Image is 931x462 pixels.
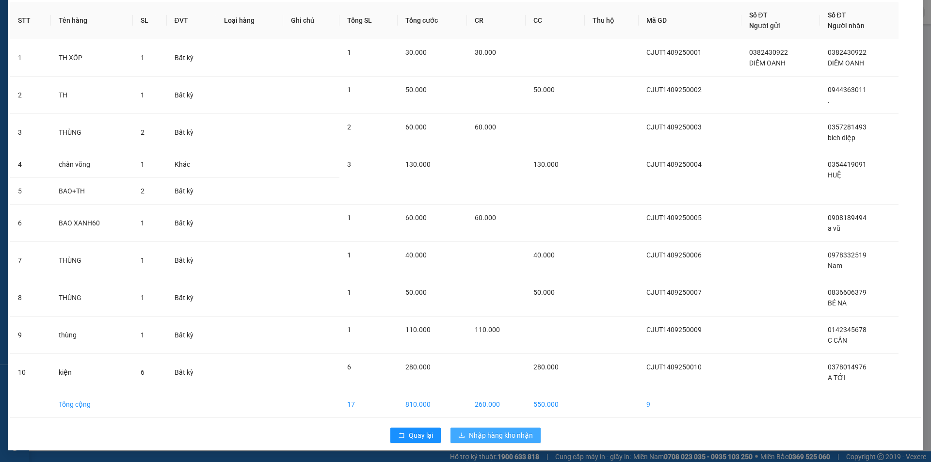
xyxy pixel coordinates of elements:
td: Tổng cộng [51,391,133,418]
td: 2 [10,77,51,114]
td: 6 [10,205,51,242]
td: BAO XANH60 [51,205,133,242]
span: DIỄM OANH [749,59,786,67]
td: Bất kỳ [167,317,217,354]
span: 6 [347,363,351,371]
th: STT [10,2,51,39]
span: 60.000 [475,214,496,222]
span: CJUT1409250002 [646,86,702,94]
td: THÙNG [51,242,133,279]
td: 9 [639,391,741,418]
span: 0836606379 [828,288,867,296]
span: 1 [347,288,351,296]
span: 60.000 [475,123,496,131]
span: 1 [347,86,351,94]
span: CJUT1409250007 [646,288,702,296]
span: DIỄM OANH [828,59,864,67]
td: 17 [339,391,398,418]
span: 50.000 [405,86,427,94]
span: 1 [347,251,351,259]
span: Số ĐT [828,11,846,19]
td: THÙNG [51,279,133,317]
td: THÙNG [51,114,133,151]
span: 1 [347,48,351,56]
span: 2 [141,187,144,195]
td: Khác [167,151,217,178]
td: Bất kỳ [167,242,217,279]
td: kiện [51,354,133,391]
span: 1 [141,294,144,302]
span: 280.000 [533,363,559,371]
th: ĐVT [167,2,217,39]
td: Bất kỳ [167,114,217,151]
button: rollbackQuay lại [390,428,441,443]
td: chân võng [51,151,133,178]
th: Tổng SL [339,2,398,39]
span: CJUT1409250004 [646,160,702,168]
span: 110.000 [405,326,431,334]
td: 4 [10,151,51,178]
th: SL [133,2,166,39]
td: Bất kỳ [167,279,217,317]
td: TH XỐP [51,39,133,77]
td: Bất kỳ [167,39,217,77]
span: CJUT1409250003 [646,123,702,131]
td: 8 [10,279,51,317]
td: Bất kỳ [167,178,217,205]
button: downloadNhập hàng kho nhận [450,428,541,443]
span: 2 [141,128,144,136]
th: Tổng cước [398,2,467,39]
span: 6 [141,368,144,376]
span: . [828,96,830,104]
span: 130.000 [533,160,559,168]
span: Nam [828,262,842,270]
span: 3 [347,160,351,168]
td: 550.000 [526,391,585,418]
td: BAO+TH [51,178,133,205]
span: 1 [141,256,144,264]
span: 1 [141,331,144,339]
th: Ghi chú [283,2,339,39]
span: rollback [398,432,405,440]
span: 50.000 [533,86,555,94]
th: Tên hàng [51,2,133,39]
span: 280.000 [405,363,431,371]
span: bích diệp [828,134,855,142]
span: 50.000 [405,288,427,296]
td: Bất kỳ [167,205,217,242]
span: 1 [141,219,144,227]
span: a vũ [828,224,840,232]
span: 40.000 [405,251,427,259]
td: thùng [51,317,133,354]
span: 0382430922 [749,48,788,56]
span: 30.000 [475,48,496,56]
td: 3 [10,114,51,151]
span: 0908189494 [828,214,867,222]
span: 40.000 [533,251,555,259]
td: TH [51,77,133,114]
span: HUỆ [828,171,841,179]
td: Bất kỳ [167,77,217,114]
th: Loại hàng [216,2,283,39]
span: 110.000 [475,326,500,334]
span: download [458,432,465,440]
span: 0944363011 [828,86,867,94]
span: Người nhận [828,22,865,30]
span: 30.000 [405,48,427,56]
span: A TỚI [828,374,846,382]
td: 5 [10,178,51,205]
td: 9 [10,317,51,354]
td: 10 [10,354,51,391]
span: Nhập hàng kho nhận [469,430,533,441]
span: 60.000 [405,123,427,131]
span: 1 [141,91,144,99]
span: C CẦN [828,336,847,344]
td: Bất kỳ [167,354,217,391]
span: Số ĐT [749,11,768,19]
th: CR [467,2,526,39]
span: 0357281493 [828,123,867,131]
span: CJUT1409250006 [646,251,702,259]
span: 0382430922 [828,48,867,56]
span: BÉ NA [828,299,847,307]
span: Quay lại [409,430,433,441]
